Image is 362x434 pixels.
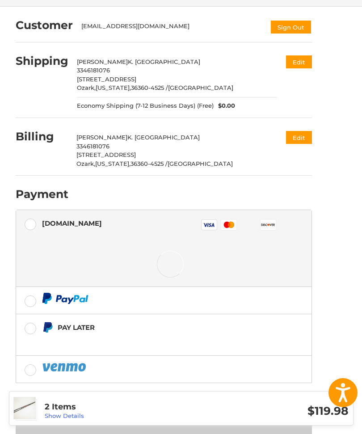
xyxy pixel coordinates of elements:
[128,58,200,65] span: K. [GEOGRAPHIC_DATA]
[168,160,233,167] span: [GEOGRAPHIC_DATA]
[197,404,349,418] h3: $119.98
[76,151,136,158] span: [STREET_ADDRESS]
[77,76,136,83] span: [STREET_ADDRESS]
[42,216,102,231] div: [DOMAIN_NAME]
[286,131,312,144] button: Edit
[42,293,88,304] img: PayPal icon
[288,410,362,434] iframe: Google Customer Reviews
[76,160,95,167] span: Ozark,
[214,101,235,110] span: $0.00
[77,67,110,74] span: 3346181076
[286,55,312,68] button: Edit
[131,84,168,91] span: 36360-4525 /
[45,412,84,419] a: Show Details
[16,54,68,68] h2: Shipping
[77,84,96,91] span: Ozark,
[127,134,200,141] span: K. [GEOGRAPHIC_DATA]
[76,143,109,150] span: 3346181076
[76,134,127,141] span: [PERSON_NAME]
[130,160,168,167] span: 36360-4525 /
[96,84,131,91] span: [US_STATE],
[270,20,312,34] button: Sign Out
[58,320,229,335] div: Pay Later
[168,84,233,91] span: [GEOGRAPHIC_DATA]
[95,160,130,167] span: [US_STATE],
[42,362,88,373] img: PayPal icon
[14,397,35,419] img: Mitsubishi Diamana M+ Red 50 Stiff Shaft
[16,187,68,201] h2: Payment
[42,337,229,345] iframe: PayPal Message 1
[42,322,53,333] img: Pay Later icon
[77,58,128,65] span: [PERSON_NAME]
[45,402,197,412] h3: 2 Items
[16,18,73,32] h2: Customer
[77,101,214,110] span: Economy Shipping (7-12 Business Days) (Free)
[16,130,68,143] h2: Billing
[81,22,261,34] div: [EMAIL_ADDRESS][DOMAIN_NAME]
